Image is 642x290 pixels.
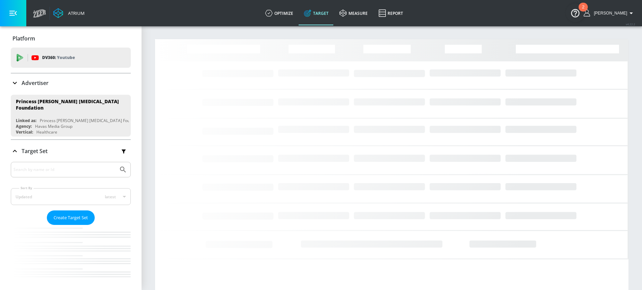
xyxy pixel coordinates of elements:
div: Vertical: [16,129,33,135]
a: Target [299,1,334,25]
div: Princess [PERSON_NAME] [MEDICAL_DATA] FoundationLinked as:Princess [PERSON_NAME] [MEDICAL_DATA] F... [11,95,131,137]
a: Atrium [53,8,85,18]
div: 2 [582,7,584,16]
div: Platform [11,29,131,48]
div: Havas Media Group [35,123,72,129]
div: Linked as: [16,118,36,123]
span: login as: harvir.chahal@zefr.com [591,11,627,16]
div: DV360: Youtube [11,48,131,68]
span: Create Target Set [54,214,88,222]
button: Open Resource Center, 2 new notifications [566,3,585,22]
div: Updated [16,194,32,200]
a: Report [373,1,408,25]
label: Sort By [19,186,34,190]
span: v 4.22.2 [626,22,635,26]
p: DV360: [42,54,75,61]
div: Atrium [65,10,85,16]
div: Princess [PERSON_NAME] [MEDICAL_DATA] Foundation [16,98,120,111]
a: optimize [260,1,299,25]
span: latest [105,194,116,200]
div: Princess [PERSON_NAME] [MEDICAL_DATA] Foundation [40,118,144,123]
div: Target Set [11,140,131,162]
a: measure [334,1,373,25]
p: Platform [12,35,35,42]
div: Advertiser [11,74,131,92]
button: [PERSON_NAME] [584,9,635,17]
div: Agency: [16,123,32,129]
div: Healthcare [36,129,57,135]
p: Advertiser [22,79,49,87]
p: Youtube [57,54,75,61]
input: Search by name or Id [13,165,116,174]
p: Target Set [22,147,48,155]
button: Create Target Set [47,210,95,225]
